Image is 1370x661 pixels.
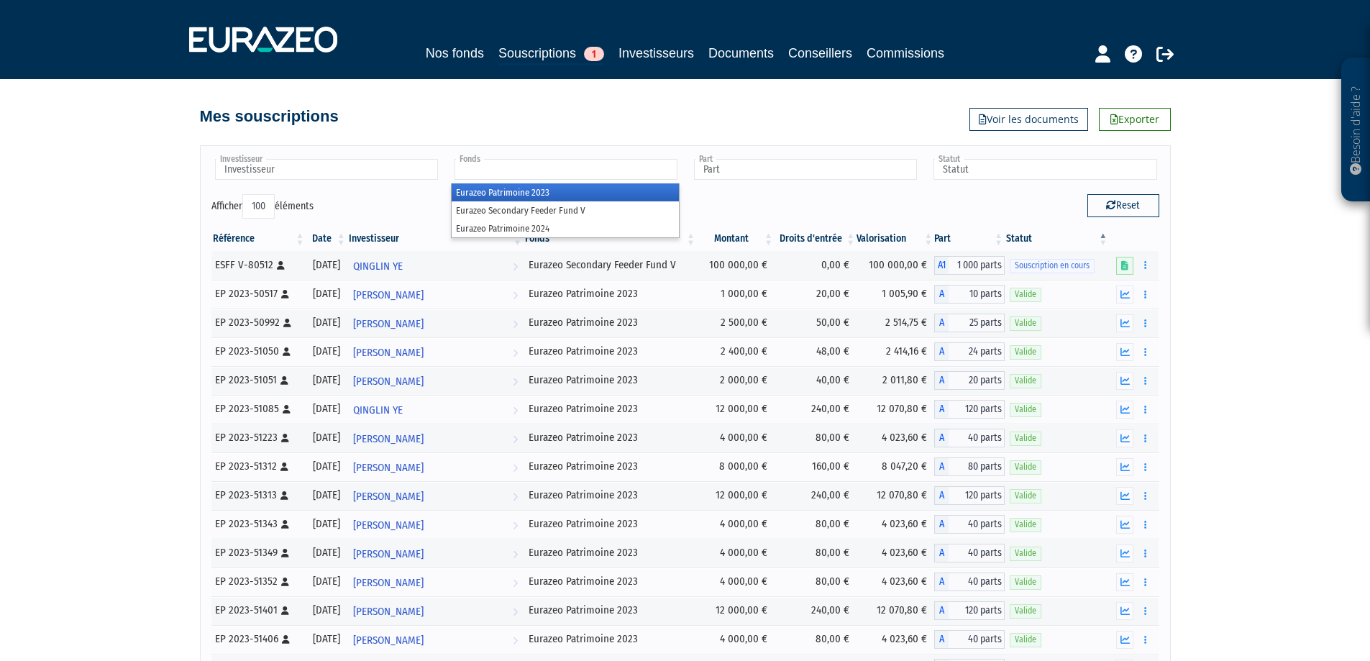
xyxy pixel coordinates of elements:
[347,309,524,337] a: [PERSON_NAME]
[857,424,934,452] td: 4 023,60 €
[347,625,524,654] a: [PERSON_NAME]
[215,545,301,560] div: EP 2023-51349
[200,108,339,125] h4: Mes souscriptions
[353,311,424,337] span: [PERSON_NAME]
[697,510,775,539] td: 4 000,00 €
[215,603,301,618] div: EP 2023-51401
[934,342,949,361] span: A
[311,344,342,359] div: [DATE]
[708,43,774,63] a: Documents
[529,545,692,560] div: Eurazeo Patrimoine 2023
[353,570,424,596] span: [PERSON_NAME]
[949,630,1005,649] span: 40 parts
[283,405,291,414] i: [Français] Personne physique
[857,625,934,654] td: 4 023,60 €
[242,194,275,219] select: Afficheréléments
[934,630,949,649] span: A
[529,315,692,330] div: Eurazeo Patrimoine 2023
[353,339,424,366] span: [PERSON_NAME]
[311,373,342,388] div: [DATE]
[1010,374,1041,388] span: Valide
[775,481,857,510] td: 240,00 €
[775,227,857,251] th: Droits d'entrée: activer pour trier la colonne par ordre croissant
[775,510,857,539] td: 80,00 €
[452,183,679,201] li: Eurazeo Patrimoine 2023
[189,27,337,53] img: 1732889491-logotype_eurazeo_blanc_rvb.png
[857,539,934,567] td: 4 023,60 €
[857,227,934,251] th: Valorisation: activer pour trier la colonne par ordre croissant
[281,549,289,557] i: [Français] Personne physique
[697,539,775,567] td: 4 000,00 €
[353,627,424,654] span: [PERSON_NAME]
[280,376,288,385] i: [Français] Personne physique
[215,516,301,532] div: EP 2023-51343
[347,567,524,596] a: [PERSON_NAME]
[934,630,1005,649] div: A - Eurazeo Patrimoine 2023
[949,256,1005,275] span: 1 000 parts
[215,373,301,388] div: EP 2023-51051
[857,280,934,309] td: 1 005,90 €
[311,603,342,618] div: [DATE]
[529,344,692,359] div: Eurazeo Patrimoine 2023
[697,452,775,481] td: 8 000,00 €
[934,486,1005,505] div: A - Eurazeo Patrimoine 2023
[857,481,934,510] td: 12 070,80 €
[1010,604,1041,618] span: Valide
[934,342,1005,361] div: A - Eurazeo Patrimoine 2023
[311,459,342,474] div: [DATE]
[513,339,518,366] i: Voir l'investisseur
[215,315,301,330] div: EP 2023-50992
[353,512,424,539] span: [PERSON_NAME]
[513,627,518,654] i: Voir l'investisseur
[283,347,291,356] i: [Français] Personne physique
[697,251,775,280] td: 100 000,00 €
[353,397,403,424] span: QINGLIN YE
[211,227,306,251] th: Référence : activer pour trier la colonne par ordre croissant
[513,455,518,481] i: Voir l'investisseur
[934,285,1005,304] div: A - Eurazeo Patrimoine 2023
[347,395,524,424] a: QINGLIN YE
[1010,316,1041,330] span: Valide
[353,282,424,309] span: [PERSON_NAME]
[934,371,1005,390] div: A - Eurazeo Patrimoine 2023
[934,314,1005,332] div: A - Eurazeo Patrimoine 2023
[775,424,857,452] td: 80,00 €
[949,314,1005,332] span: 25 parts
[1348,65,1364,195] p: Besoin d'aide ?
[697,481,775,510] td: 12 000,00 €
[215,286,301,301] div: EP 2023-50517
[857,251,934,280] td: 100 000,00 €
[1010,575,1041,589] span: Valide
[934,227,1005,251] th: Part: activer pour trier la colonne par ordre croissant
[215,459,301,474] div: EP 2023-51312
[529,603,692,618] div: Eurazeo Patrimoine 2023
[311,488,342,503] div: [DATE]
[934,544,949,562] span: A
[215,344,301,359] div: EP 2023-51050
[934,457,949,476] span: A
[1010,518,1041,532] span: Valide
[969,108,1088,131] a: Voir les documents
[215,401,301,416] div: EP 2023-51085
[949,457,1005,476] span: 80 parts
[280,491,288,500] i: [Français] Personne physique
[697,280,775,309] td: 1 000,00 €
[513,512,518,539] i: Voir l'investisseur
[306,227,347,251] th: Date: activer pour trier la colonne par ordre croissant
[347,539,524,567] a: [PERSON_NAME]
[353,253,403,280] span: QINGLIN YE
[513,282,518,309] i: Voir l'investisseur
[857,337,934,366] td: 2 414,16 €
[347,481,524,510] a: [PERSON_NAME]
[498,43,604,65] a: Souscriptions1
[1010,432,1041,445] span: Valide
[934,515,1005,534] div: A - Eurazeo Patrimoine 2023
[1087,194,1159,217] button: Reset
[775,625,857,654] td: 80,00 €
[311,257,342,273] div: [DATE]
[426,43,484,63] a: Nos fonds
[1099,108,1171,131] a: Exporter
[934,400,1005,419] div: A - Eurazeo Patrimoine 2023
[347,596,524,625] a: [PERSON_NAME]
[934,573,1005,591] div: A - Eurazeo Patrimoine 2023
